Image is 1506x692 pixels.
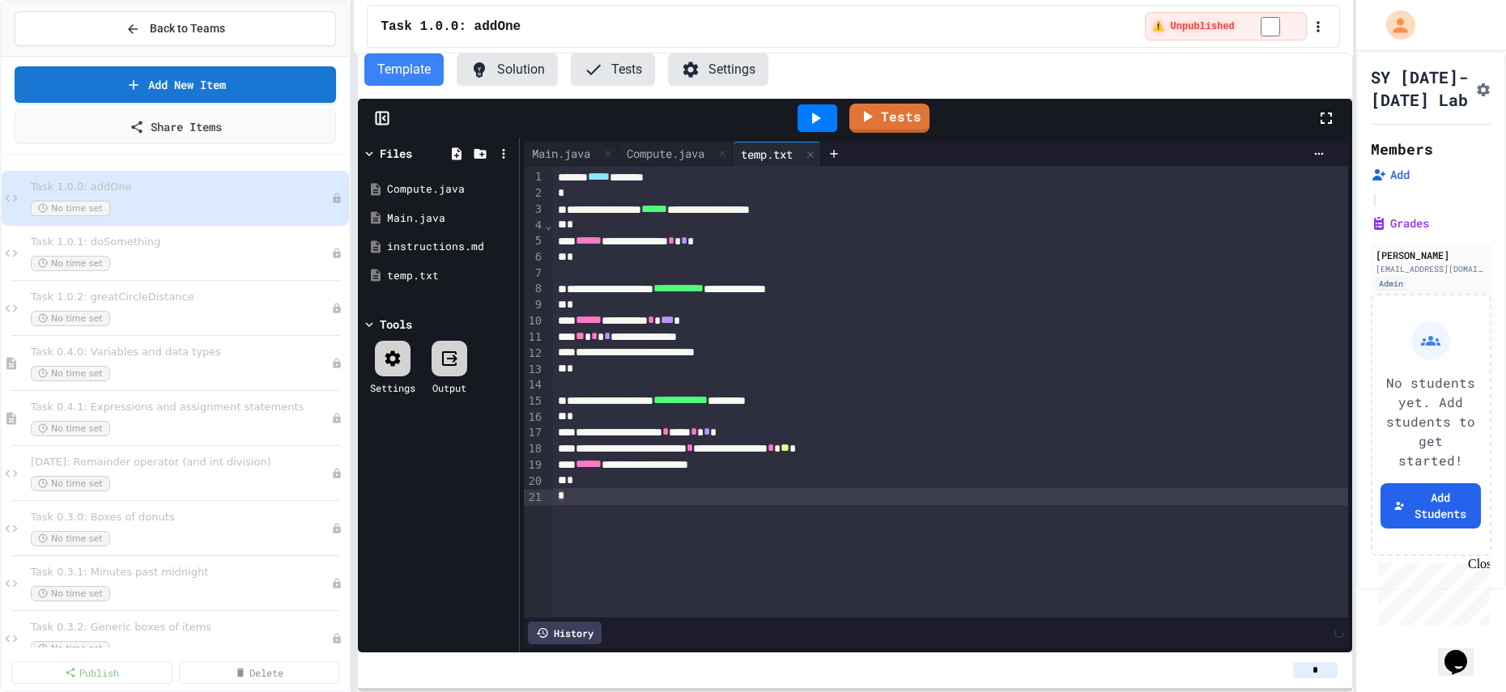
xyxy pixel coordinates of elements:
[15,66,336,103] a: Add New Item
[387,181,513,197] div: Compute.java
[31,201,110,216] span: No time set
[1372,557,1490,626] iframe: chat widget
[370,380,415,395] div: Settings
[524,169,544,185] div: 1
[31,236,331,249] span: Task 1.0.1: doSomething
[524,265,544,282] div: 7
[524,457,544,473] div: 19
[457,53,558,86] button: Solution
[524,346,544,362] div: 12
[668,53,768,86] button: Settings
[31,311,110,326] span: No time set
[31,256,110,271] span: No time set
[179,661,340,684] a: Delete
[1475,79,1491,98] button: Assignment Settings
[524,218,544,234] div: 4
[331,248,342,259] div: Unpublished
[31,366,110,381] span: No time set
[1371,167,1410,183] button: Add
[1369,6,1419,44] div: My Account
[364,53,444,86] button: Template
[31,476,110,491] span: No time set
[380,145,412,162] div: Files
[619,142,733,166] div: Compute.java
[619,145,713,162] div: Compute.java
[15,11,336,46] button: Back to Teams
[524,441,544,457] div: 18
[1371,138,1433,160] h2: Members
[1380,483,1481,529] button: Add Students
[524,145,598,162] div: Main.java
[524,425,544,441] div: 17
[31,586,110,601] span: No time set
[387,268,513,284] div: temp.txt
[524,185,544,202] div: 2
[524,249,544,265] div: 6
[6,6,112,103] div: Chat with us now!Close
[331,413,342,424] div: Unpublished
[1376,277,1406,291] div: Admin
[524,329,544,346] div: 11
[331,578,342,589] div: Unpublished
[150,20,225,37] span: Back to Teams
[31,346,331,359] span: Task 0.4.0: Variables and data types
[387,210,513,227] div: Main.java
[1241,17,1300,36] input: publish toggle
[1152,20,1234,33] span: ⚠️ Unpublished
[524,313,544,329] div: 10
[31,180,331,194] span: Task 1.0.0: addOne
[524,142,619,166] div: Main.java
[331,303,342,314] div: Unpublished
[31,566,331,579] span: Task 0.3.1: Minutes past midnight
[331,468,342,479] div: Unpublished
[524,490,544,506] div: 21
[1376,248,1487,262] div: [PERSON_NAME]
[31,421,110,436] span: No time set
[31,291,331,304] span: Task 1.0.2: greatCircleDistance
[524,393,544,410] div: 15
[544,219,552,231] span: Fold line
[733,146,801,163] div: temp.txt
[524,281,544,297] div: 8
[432,380,466,395] div: Output
[331,358,342,369] div: Unpublished
[1371,66,1469,111] h1: SY [DATE]-[DATE] Lab
[381,17,521,36] span: Task 1.0.0: addOne
[524,233,544,249] div: 5
[1371,189,1379,209] span: |
[31,531,110,546] span: No time set
[387,239,513,255] div: instructions.md
[331,633,342,644] div: Unpublished
[849,104,930,133] a: Tests
[524,297,544,313] div: 9
[1385,373,1477,470] p: No students yet. Add students to get started!
[1145,12,1306,40] div: ⚠️ Students cannot see this content! Click the toggle to publish it and make it visible to your c...
[524,377,544,393] div: 14
[733,142,821,166] div: temp.txt
[1371,215,1429,231] button: Grades
[31,621,331,635] span: Task 0.3.2: Generic boxes of items
[571,53,655,86] button: Tests
[528,622,602,644] div: History
[11,661,172,684] a: Publish
[31,456,331,469] span: [DATE]: Remainder operator (and int division)
[331,193,342,204] div: Unpublished
[1438,627,1490,676] iframe: chat widget
[31,511,331,524] span: Task 0.3.0: Boxes of donuts
[1376,263,1487,275] div: [EMAIL_ADDRESS][DOMAIN_NAME]
[331,523,342,534] div: Unpublished
[31,641,110,656] span: No time set
[524,473,544,490] div: 20
[524,202,544,218] div: 3
[380,316,412,333] div: Tools
[524,410,544,426] div: 16
[15,109,336,144] a: Share Items
[524,362,544,378] div: 13
[31,401,331,414] span: Task 0.4.1: Expressions and assignment statements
